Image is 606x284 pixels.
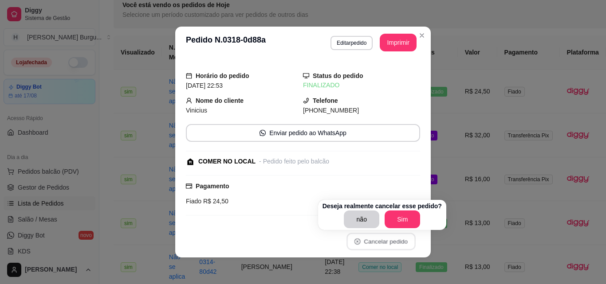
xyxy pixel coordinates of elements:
[354,238,361,245] span: close-circle
[313,72,363,79] strong: Status do pedido
[196,72,249,79] strong: Horário do pedido
[380,34,417,51] button: Imprimir
[198,157,256,166] div: COMER NO LOCAL
[196,97,244,104] strong: Nome do cliente
[344,210,379,228] button: não
[346,233,415,250] button: close-circleCancelar pedido
[303,107,359,114] span: [PHONE_NUMBER]
[415,28,429,43] button: Close
[303,81,420,90] div: FINALIZADO
[260,130,266,136] span: whats-app
[196,183,229,190] strong: Pagamento
[259,157,329,166] div: - Pedido feito pelo balcão
[323,202,442,210] p: Deseja realmente cancelar esse pedido?
[313,97,338,104] strong: Telefone
[186,34,266,51] h3: Pedido N. 0318-0d88a
[186,73,192,79] span: calendar
[303,73,309,79] span: desktop
[201,198,228,205] span: R$ 24,50
[331,36,373,50] button: Editarpedido
[186,82,223,89] span: [DATE] 22:53
[186,198,201,205] span: Fiado
[385,210,420,228] button: Sim
[186,97,192,104] span: user
[186,183,192,189] span: credit-card
[303,97,309,104] span: phone
[186,124,420,142] button: whats-appEnviar pedido ao WhatsApp
[186,107,207,114] span: Vinicius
